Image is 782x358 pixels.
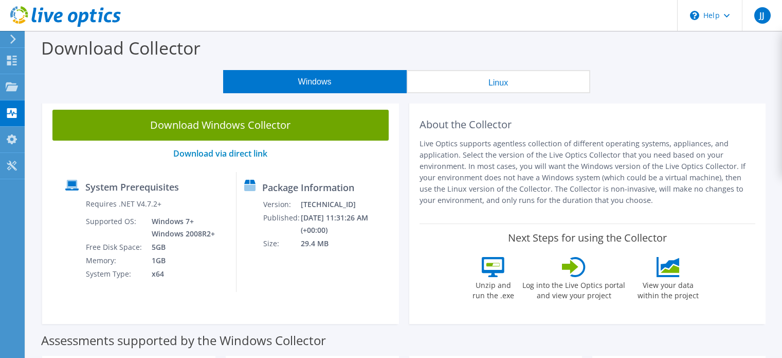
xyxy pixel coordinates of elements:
[420,118,756,131] h2: About the Collector
[85,267,144,281] td: System Type:
[144,215,217,241] td: Windows 7+ Windows 2008R2+
[144,254,217,267] td: 1GB
[631,277,705,301] label: View your data within the project
[86,199,161,209] label: Requires .NET V4.7.2+
[263,198,300,211] td: Version:
[263,237,300,250] td: Size:
[85,254,144,267] td: Memory:
[508,232,667,244] label: Next Steps for using the Collector
[173,148,267,159] a: Download via direct link
[300,237,394,250] td: 29.4 MB
[469,277,517,301] label: Unzip and run the .exe
[262,182,354,193] label: Package Information
[420,138,756,206] p: Live Optics supports agentless collection of different operating systems, appliances, and applica...
[754,7,771,24] span: JJ
[52,110,389,141] a: Download Windows Collector
[41,335,326,346] label: Assessments supported by the Windows Collector
[690,11,699,20] svg: \n
[522,277,626,301] label: Log into the Live Optics portal and view your project
[85,241,144,254] td: Free Disk Space:
[41,36,201,60] label: Download Collector
[85,215,144,241] td: Supported OS:
[407,70,590,93] button: Linux
[263,211,300,237] td: Published:
[144,241,217,254] td: 5GB
[223,70,407,93] button: Windows
[300,211,394,237] td: [DATE] 11:31:26 AM (+00:00)
[300,198,394,211] td: [TECHNICAL_ID]
[85,182,179,192] label: System Prerequisites
[144,267,217,281] td: x64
